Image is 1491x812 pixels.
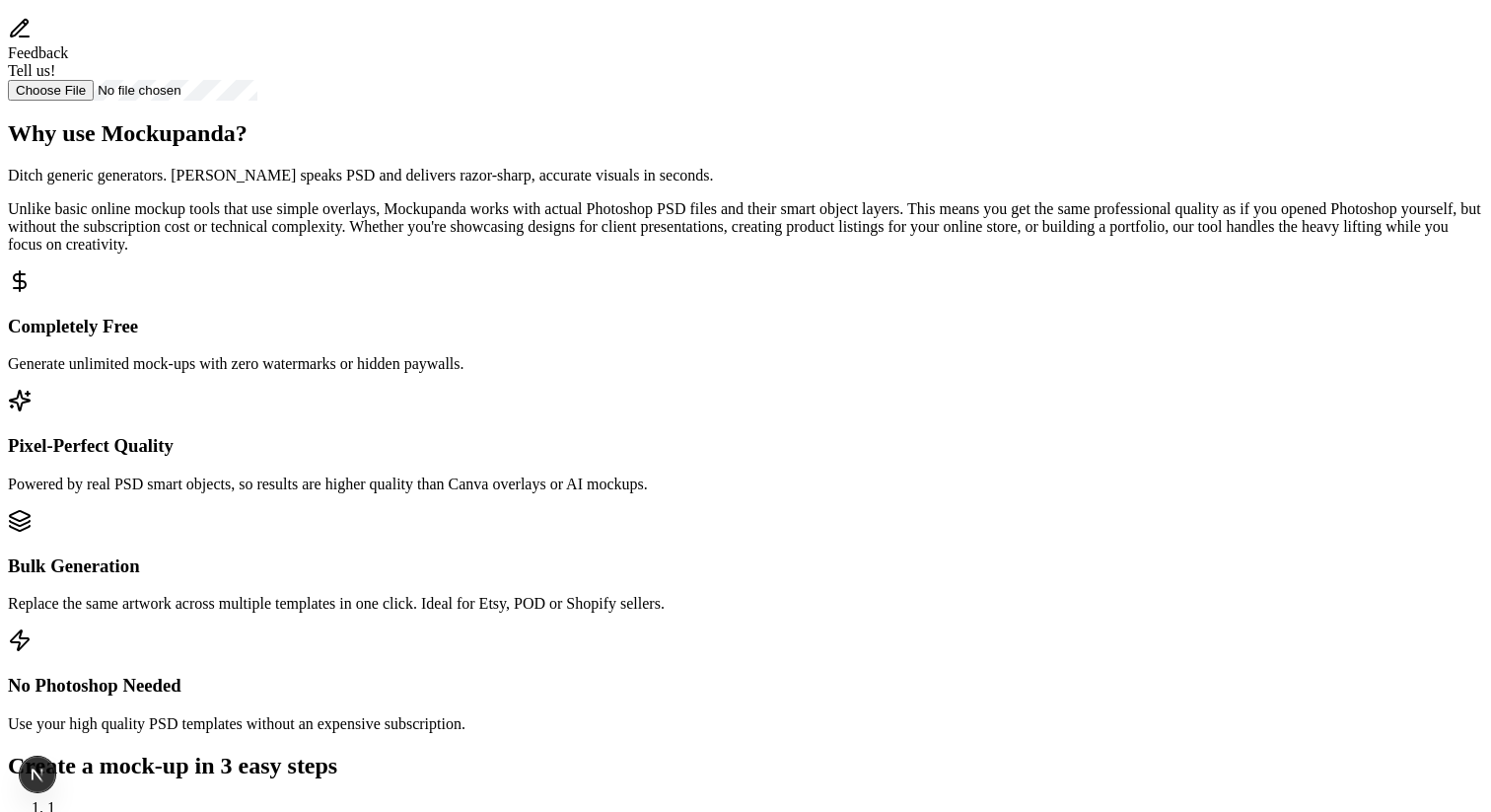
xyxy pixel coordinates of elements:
[8,17,1483,80] div: Send feedback
[8,675,1483,697] h3: No Photoshop Needed
[8,44,1483,62] div: Feedback
[8,555,1483,577] h3: Bulk Generation
[8,316,1483,337] h3: Completely Free
[8,753,1483,779] h2: Create a mock-up in 3 easy steps
[8,476,1483,493] p: Powered by real PSD smart objects, so results are higher quality than Canva overlays or AI mockups.
[8,200,1483,254] p: Unlike basic online mockup tools that use simple overlays, Mockupanda works with actual Photoshop...
[8,167,1483,185] p: Ditch generic generators. [PERSON_NAME] speaks PSD and delivers razor-sharp, accurate visuals in ...
[8,715,1483,733] p: Use your high quality PSD templates without an expensive subscription.
[8,62,1483,80] div: Tell us!
[8,595,1483,613] p: Replace the same artwork across multiple templates in one click. Ideal for Etsy, POD or Shopify s...
[8,435,1483,457] h3: Pixel-Perfect Quality
[8,120,1483,147] h2: Why use Mockupanda?
[8,355,1483,373] p: Generate unlimited mock-ups with zero watermarks or hidden paywalls.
